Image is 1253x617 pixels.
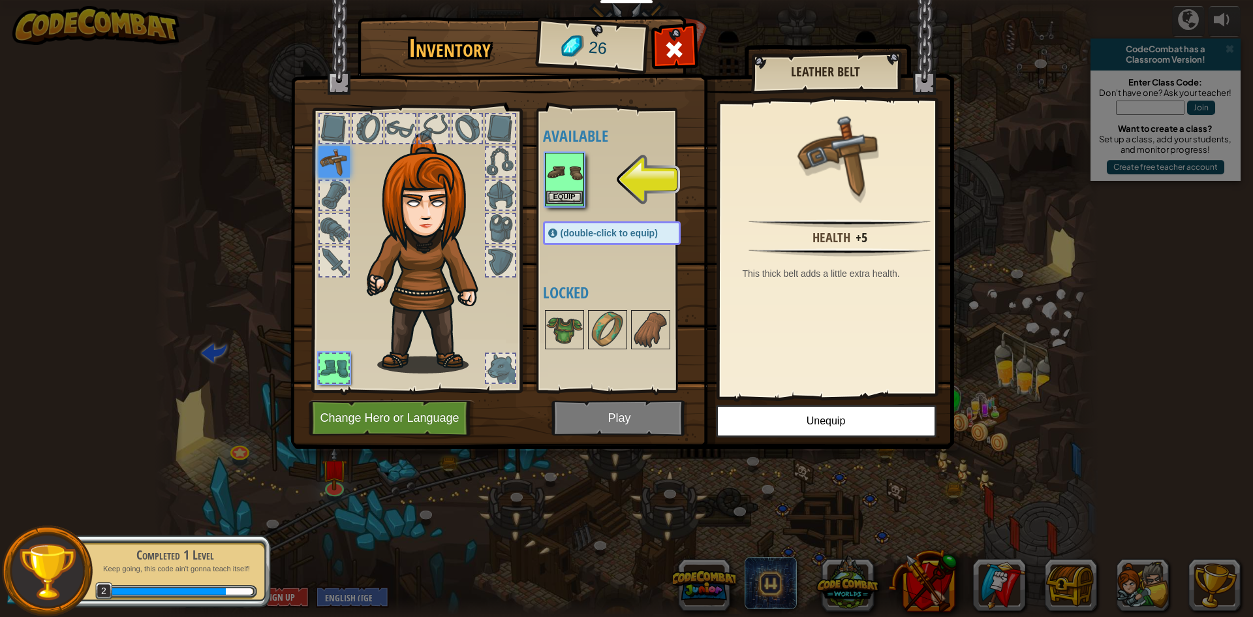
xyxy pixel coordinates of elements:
span: (double-click to equip) [561,228,658,238]
div: +5 [856,229,867,247]
img: portrait.png [318,146,350,178]
img: portrait.png [546,311,583,348]
div: This thick belt adds a little extra health. [743,267,944,280]
img: portrait.png [632,311,669,348]
div: Health [812,229,850,247]
div: Completed 1 Level [93,546,257,564]
button: Unequip [716,405,936,437]
img: hr.png [749,248,930,257]
button: Equip [546,191,583,204]
img: hair_f2.png [361,133,501,373]
img: hr.png [749,219,930,228]
img: trophy.png [18,542,77,601]
h1: Inventory [367,35,533,62]
img: portrait.png [797,112,882,197]
p: Keep going, this code ain't gonna teach itself! [93,564,257,574]
h2: Leather Belt [764,65,887,79]
button: Change Hero or Language [309,400,474,436]
span: 26 [587,36,608,61]
img: portrait.png [589,311,626,348]
h4: Locked [543,284,707,301]
img: portrait.png [546,154,583,191]
h4: Available [543,127,707,144]
span: 2 [95,582,113,600]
